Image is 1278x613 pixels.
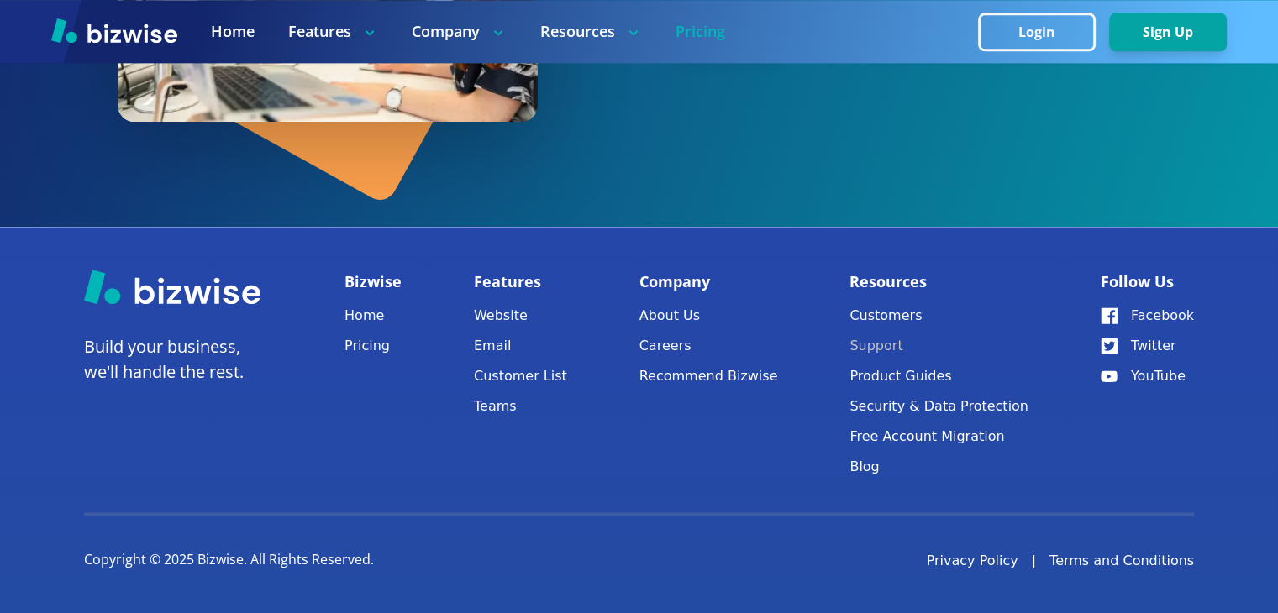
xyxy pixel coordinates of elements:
a: Terms and Conditions [1049,551,1194,571]
div: Send us a message [34,212,281,229]
span: Home [37,554,75,566]
p: Follow Us [1101,269,1194,294]
a: YouTube [1101,364,1194,388]
a: Email [474,334,567,358]
p: Resources [849,269,1028,294]
a: Home [344,304,402,327]
a: Twitter [1101,334,1194,358]
p: Company [639,269,778,294]
div: DropInBlog Guide [34,386,281,404]
a: Careers [639,334,778,358]
a: Privacy Policy [926,551,1018,571]
button: Login [978,13,1096,51]
div: Connect Bizwise Email to Gmail [34,355,281,373]
p: Hi there 👋 [34,119,302,148]
img: Twitter Icon [1101,338,1118,354]
button: Sign Up [1109,13,1227,51]
a: Free Account Migration [849,425,1028,448]
div: Google Tag Manager Guide [24,317,312,348]
button: Help [224,512,336,579]
div: Profile image for Support [34,27,67,60]
div: Close [289,27,319,57]
p: Features [474,269,567,294]
a: Login [978,24,1109,40]
a: Home [211,21,255,42]
p: Company [412,21,507,42]
a: Security & Data Protection [849,395,1028,418]
img: YouTube Icon [1101,370,1118,382]
p: Copyright © 2025 Bizwise. All Rights Reserved. [84,551,374,569]
div: | [1032,551,1036,571]
div: DropInBlog Guide [24,380,312,411]
span: Help [266,554,293,566]
p: Resources [540,21,642,42]
div: Google Tag Manager Guide [34,324,281,342]
div: We will reply as soon as we can [34,229,281,247]
img: Bizwise Logo [84,269,260,304]
img: Bizwise Logo [51,18,177,43]
a: Blog [849,455,1028,479]
button: Messages [112,512,224,579]
div: Connect Bizwise Email to Gmail [24,348,312,380]
a: About Us [639,304,778,327]
a: Pricing [676,21,725,42]
a: Website [474,304,567,327]
a: Recommend Bizwise [639,364,778,388]
a: Product Guides [849,364,1028,388]
p: Features [288,21,378,42]
button: Search for help [24,277,312,311]
a: Facebook [1101,304,1194,327]
p: Build your business, we'll handle the rest. [84,334,260,385]
button: Support [849,334,1028,358]
p: Bizwise [344,269,402,294]
a: Customer List [474,364,567,388]
img: Facebook Icon [1101,307,1118,324]
p: How can we help? [34,148,302,176]
div: Send us a messageWe will reply as soon as we can [17,197,319,261]
a: Teams [474,395,567,418]
a: Sign Up [1109,24,1227,40]
a: Customers [849,304,1028,327]
span: Messages [139,554,197,566]
a: Pricing [344,334,402,358]
span: Search for help [34,286,136,303]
